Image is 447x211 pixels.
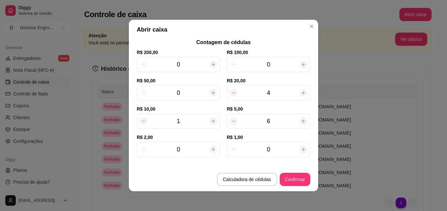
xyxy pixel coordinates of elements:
label: R$ 10,00 [137,106,220,112]
button: Close [306,21,317,32]
label: R$ 5,00 [227,106,310,112]
button: Confirmar [280,173,310,186]
label: R$ 50,00 [137,77,220,84]
label: R$ 200,00 [137,49,220,56]
h3: Contagem de cédulas [137,39,310,46]
label: R$ 100,00 [227,49,310,56]
label: R$ 2,00 [137,134,220,141]
label: R$ 1,00 [227,134,310,141]
label: R$ 20,00 [227,77,310,84]
button: Calculadora de cédulas [217,173,277,186]
header: Abrir caixa [129,20,318,40]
